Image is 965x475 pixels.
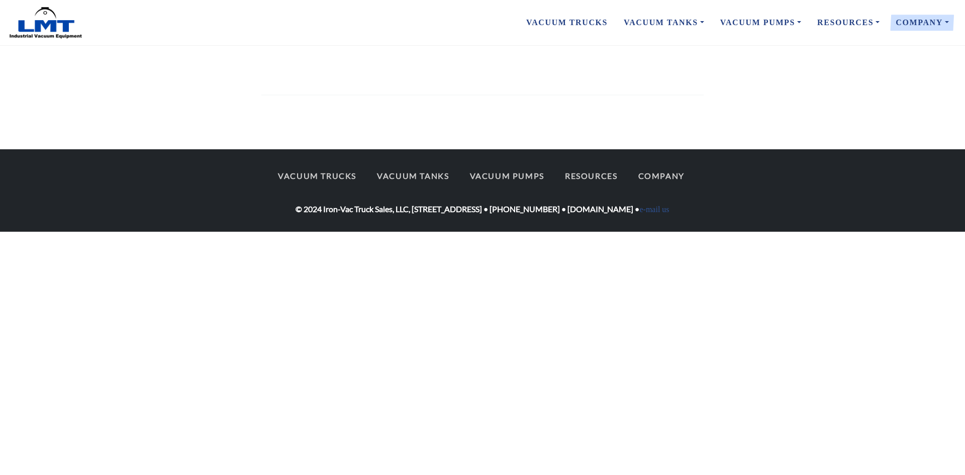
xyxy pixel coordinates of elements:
a: Resources [809,12,888,33]
a: Vacuum Tanks [368,165,458,186]
a: Company [629,165,694,186]
a: Vacuum Trucks [518,12,616,33]
a: Vacuum Pumps [712,12,809,33]
a: Company [888,12,957,33]
div: © 2024 Iron-Vac Truck Sales, LLC, [STREET_ADDRESS] • [PHONE_NUMBER] • [DOMAIN_NAME] • [261,165,704,216]
a: e-mail us [639,205,669,214]
img: LMT [8,7,83,39]
a: Vacuum Tanks [616,12,712,33]
a: Vacuum Pumps [460,165,553,186]
a: Vacuum Trucks [269,165,365,186]
a: Resources [556,165,627,186]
